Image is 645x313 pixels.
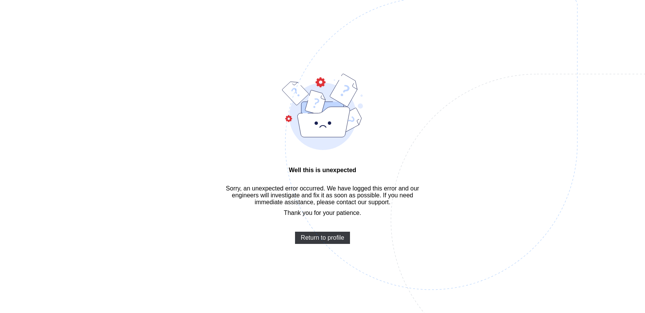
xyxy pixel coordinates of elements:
img: error-bound.9d27ae2af7d8ffd69f21ced9f822e0fd.svg [282,74,363,150]
span: Thank you for your patience. [284,210,361,216]
span: Sorry, an unexpected error occurred. We have logged this error and our engineers will investigate... [226,185,419,206]
span: Return to profile [301,234,344,241]
span: Well this is unexpected [226,167,419,174]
